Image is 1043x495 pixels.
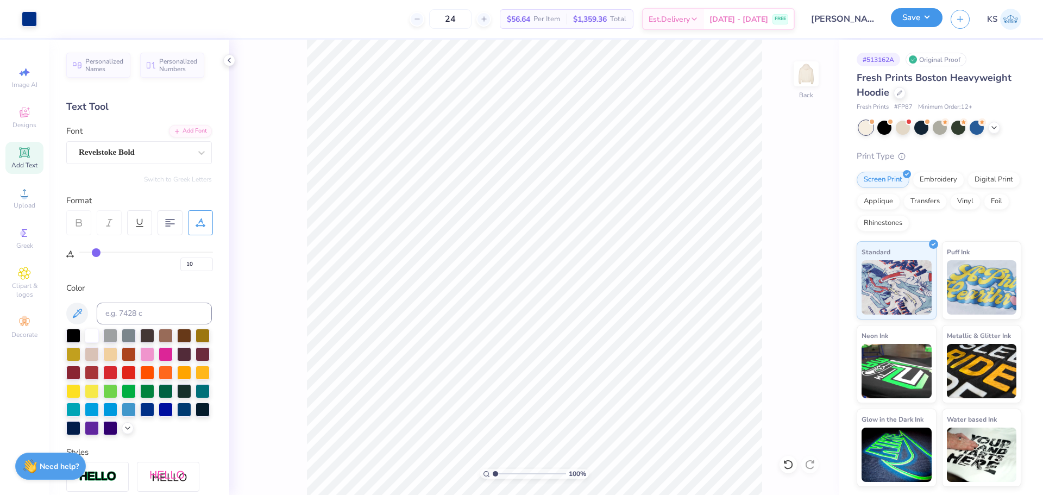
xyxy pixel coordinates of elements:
[795,63,817,85] img: Back
[894,103,913,112] span: # FP87
[903,193,947,210] div: Transfers
[85,58,124,73] span: Personalized Names
[610,14,626,25] span: Total
[533,14,560,25] span: Per Item
[429,9,472,29] input: – –
[709,14,768,25] span: [DATE] - [DATE]
[649,14,690,25] span: Est. Delivery
[984,193,1009,210] div: Foil
[862,413,923,425] span: Glow in the Dark Ink
[775,15,786,23] span: FREE
[918,103,972,112] span: Minimum Order: 12 +
[1000,9,1021,30] img: Kath Sales
[857,103,889,112] span: Fresh Prints
[862,246,890,258] span: Standard
[947,246,970,258] span: Puff Ink
[857,193,900,210] div: Applique
[569,469,586,479] span: 100 %
[857,71,1011,99] span: Fresh Prints Boston Heavyweight Hoodie
[862,260,932,315] img: Standard
[66,125,83,137] label: Font
[891,8,943,27] button: Save
[967,172,1020,188] div: Digital Print
[149,470,187,484] img: Shadow
[507,14,530,25] span: $56.64
[66,446,212,459] div: Styles
[79,471,117,483] img: Stroke
[947,330,1011,341] span: Metallic & Glitter Ink
[947,260,1017,315] img: Puff Ink
[862,330,888,341] span: Neon Ink
[12,80,37,89] span: Image AI
[857,172,909,188] div: Screen Print
[573,14,607,25] span: $1,359.36
[66,282,212,295] div: Color
[987,9,1021,30] a: KS
[906,53,966,66] div: Original Proof
[950,193,981,210] div: Vinyl
[862,428,932,482] img: Glow in the Dark Ink
[947,428,1017,482] img: Water based Ink
[857,53,900,66] div: # 513162A
[97,303,212,324] input: e.g. 7428 c
[159,58,198,73] span: Personalized Numbers
[40,461,79,472] strong: Need help?
[987,13,997,26] span: KS
[862,344,932,398] img: Neon Ink
[66,195,213,207] div: Format
[913,172,964,188] div: Embroidery
[857,150,1021,162] div: Print Type
[169,125,212,137] div: Add Font
[16,241,33,250] span: Greek
[947,344,1017,398] img: Metallic & Glitter Ink
[11,161,37,170] span: Add Text
[857,215,909,231] div: Rhinestones
[14,201,35,210] span: Upload
[144,175,212,184] button: Switch to Greek Letters
[947,413,997,425] span: Water based Ink
[5,281,43,299] span: Clipart & logos
[12,121,36,129] span: Designs
[799,90,813,100] div: Back
[66,99,212,114] div: Text Tool
[803,8,883,30] input: Untitled Design
[11,330,37,339] span: Decorate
